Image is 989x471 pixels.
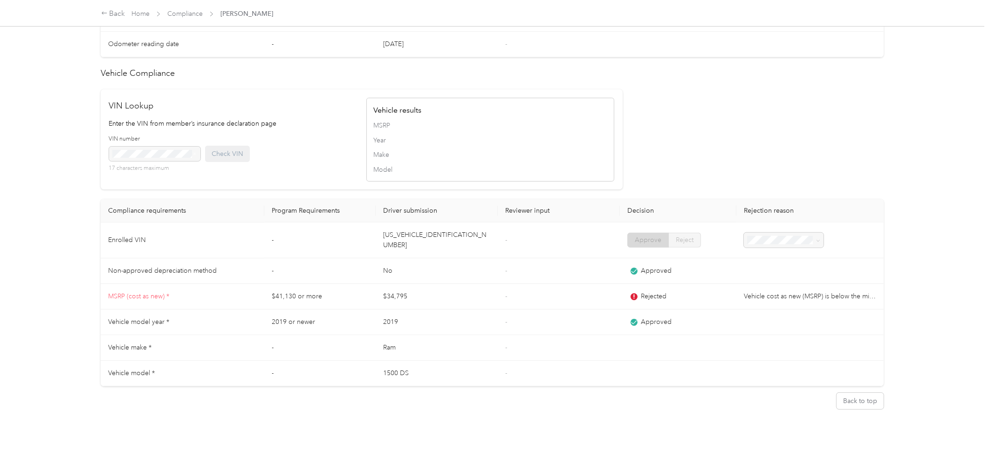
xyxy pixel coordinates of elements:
td: 1500 DS [376,361,498,386]
p: 17 characters maximum [109,164,200,173]
iframe: Everlance-gr Chat Button Frame [937,419,989,471]
span: [PERSON_NAME] [220,9,273,19]
span: Approve [635,236,661,244]
span: MSRP (cost as new) * [108,292,169,300]
a: Home [131,10,150,18]
td: 2019 [376,310,498,335]
td: No [376,258,498,284]
td: Vehicle model year * [101,310,264,335]
td: MSRP (cost as new) * [101,284,264,310]
td: - [264,222,375,258]
p: Vehicle cost as new (MSRP) is below the minimum value requirement [744,291,876,302]
div: Back [101,8,125,20]
td: - [264,32,375,57]
span: Vehicle model year * [108,318,169,326]
th: Compliance requirements [101,199,264,222]
span: Vehicle model * [108,369,155,377]
span: - [505,369,507,377]
span: - [505,40,507,48]
span: Non-approved depreciation method [108,267,217,275]
span: - [505,318,507,326]
label: VIN number [109,135,200,143]
td: 2019 or newer [264,310,375,335]
td: $41,130 or more [264,284,375,310]
h2: VIN Lookup [109,100,357,112]
td: - [264,335,375,361]
td: Enrolled VIN [101,222,264,258]
span: - [505,343,507,351]
span: Model [373,165,607,175]
td: [US_VEHICLE_IDENTIFICATION_NUMBER] [376,222,498,258]
td: Vehicle model * [101,361,264,386]
td: - [264,258,375,284]
div: Approved [627,317,729,327]
th: Decision [620,199,736,222]
span: Odometer reading date [108,40,179,48]
td: Vehicle make * [101,335,264,361]
td: Odometer reading date [101,32,264,57]
span: Make [373,150,607,160]
span: Year [373,135,607,145]
td: $34,795 [376,284,498,310]
td: - [264,361,375,386]
th: Program Requirements [264,199,375,222]
span: Enrolled VIN [108,236,146,244]
h4: Vehicle results [373,105,607,116]
td: [DATE] [376,32,498,57]
span: - [505,267,507,275]
span: Reject [676,236,694,244]
span: Vehicle make * [108,343,151,351]
button: Back to top [837,393,884,409]
td: Ram [376,335,498,361]
span: - [505,292,507,300]
td: Non-approved depreciation method [101,258,264,284]
span: MSRP [373,121,607,130]
div: Approved [627,266,729,276]
th: Reviewer input [498,199,620,222]
a: Compliance [167,10,203,18]
p: Enter the VIN from member’s insurance declaration page [109,119,357,128]
div: Rejected [627,291,729,302]
th: Rejection reason [736,199,884,222]
h2: Vehicle Compliance [101,67,884,80]
th: Driver submission [376,199,498,222]
span: - [505,236,507,244]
